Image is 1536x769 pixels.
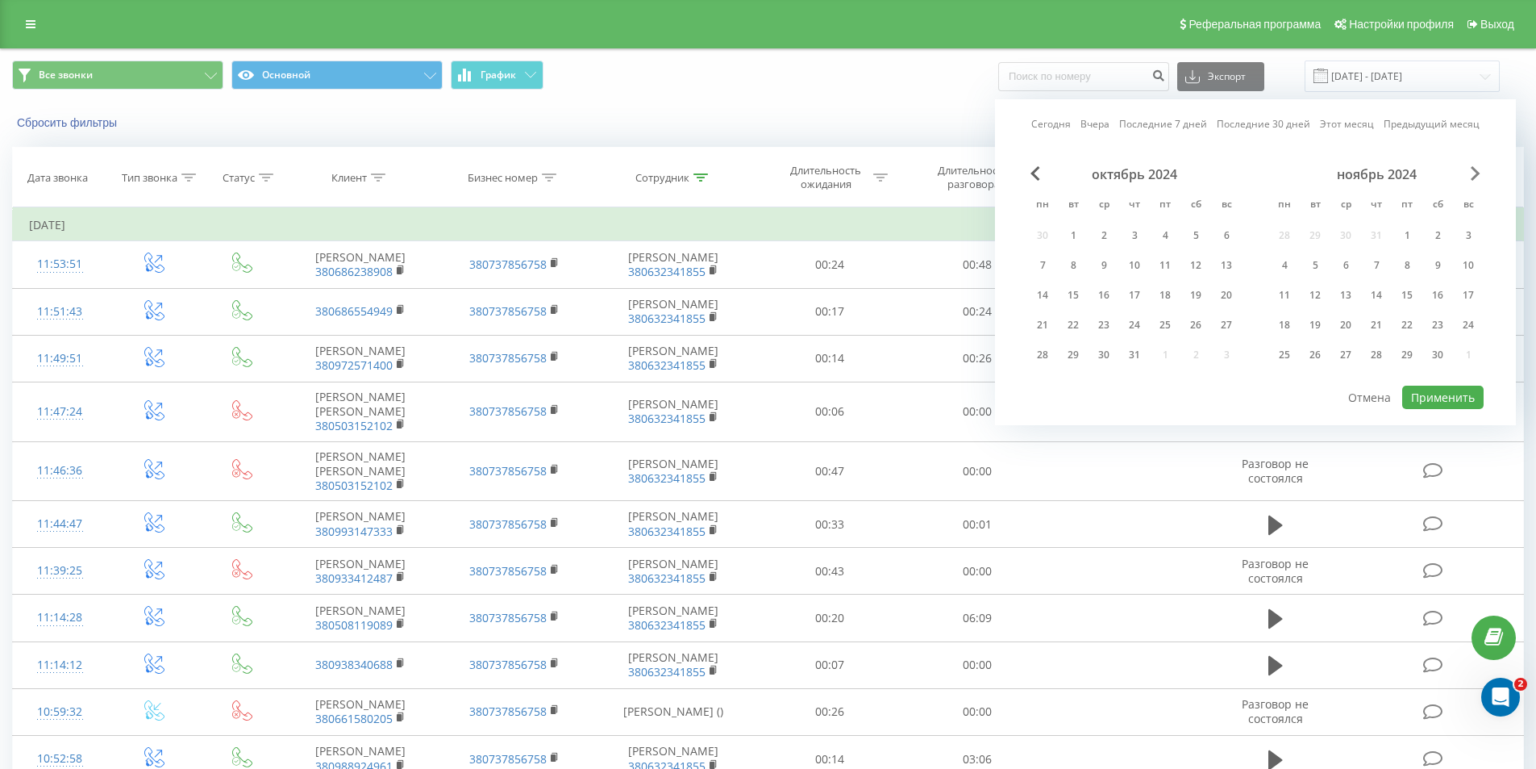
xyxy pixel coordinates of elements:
[469,463,547,479] a: 380737856758
[1184,194,1208,218] abbr: суббота
[1458,315,1479,336] div: 24
[1119,283,1150,307] div: чт 17 окт. 2024 г.
[904,241,1051,288] td: 00:48
[1453,313,1484,337] div: вс 24 нояб. 2024 г.
[1339,386,1400,409] button: Отмена
[469,751,547,767] a: 380737856758
[756,382,904,441] td: 00:06
[1211,253,1242,278] div: вс 13 окт. 2024 г.
[469,350,547,366] a: 380737856758
[469,657,547,672] a: 380737856758
[231,61,443,90] button: Основной
[628,411,706,426] a: 380632341855
[1300,283,1330,307] div: вт 12 нояб. 2024 г.
[1422,253,1453,278] div: сб 9 нояб. 2024 г.
[469,403,547,419] a: 380737856758
[315,478,393,493] a: 380503152102
[1124,315,1145,336] div: 24
[628,664,706,679] a: 380632341855
[1330,283,1361,307] div: ср 13 нояб. 2024 г.
[1397,225,1417,246] div: 1
[1453,283,1484,307] div: вс 17 нояб. 2024 г.
[1392,343,1422,367] div: пт 29 нояб. 2024 г.
[1335,315,1356,336] div: 20
[1063,345,1084,366] div: 29
[1180,283,1211,307] div: сб 19 окт. 2024 г.
[591,288,756,335] td: [PERSON_NAME]
[628,470,706,486] a: 380632341855
[1032,315,1053,336] div: 21
[591,642,756,688] td: [PERSON_NAME]
[1080,116,1109,132] a: Вчера
[29,602,91,633] div: 11:14:28
[1453,224,1484,248] div: вс 3 нояб. 2024 г.
[1334,194,1358,218] abbr: среда
[904,548,1051,595] td: 00:00
[1185,285,1206,306] div: 19
[1030,166,1040,181] span: Previous Month
[1089,343,1119,367] div: ср 30 окт. 2024 г.
[1063,315,1084,336] div: 22
[1150,253,1180,278] div: пт 11 окт. 2024 г.
[1305,255,1326,276] div: 5
[1361,253,1392,278] div: чт 7 нояб. 2024 г.
[756,595,904,642] td: 00:20
[783,164,869,191] div: Длительность ожидания
[468,171,538,185] div: Бизнес номер
[1061,194,1085,218] abbr: вторник
[451,61,543,90] button: График
[1392,253,1422,278] div: пт 8 нояб. 2024 г.
[1153,194,1177,218] abbr: пятница
[1397,285,1417,306] div: 15
[1180,224,1211,248] div: сб 5 окт. 2024 г.
[1402,386,1484,409] button: Применить
[1303,194,1327,218] abbr: вторник
[1155,285,1176,306] div: 18
[1211,313,1242,337] div: вс 27 окт. 2024 г.
[27,171,88,185] div: Дата звонка
[1361,313,1392,337] div: чт 21 нояб. 2024 г.
[1089,313,1119,337] div: ср 23 окт. 2024 г.
[1063,285,1084,306] div: 15
[1185,315,1206,336] div: 26
[1458,285,1479,306] div: 17
[1180,253,1211,278] div: сб 12 окт. 2024 г.
[1242,696,1309,726] span: Разговор не состоялся
[904,642,1051,688] td: 00:00
[1027,343,1058,367] div: пн 28 окт. 2024 г.
[469,257,547,272] a: 380737856758
[469,563,547,579] a: 380737856758
[1032,345,1053,366] div: 28
[1093,285,1114,306] div: 16
[1242,456,1309,486] span: Разговор не состоялся
[1058,283,1089,307] div: вт 15 окт. 2024 г.
[1427,255,1448,276] div: 9
[628,617,706,633] a: 380632341855
[635,171,689,185] div: Сотрудник
[284,335,437,382] td: [PERSON_NAME]
[1119,253,1150,278] div: чт 10 окт. 2024 г.
[331,171,367,185] div: Клиент
[29,508,91,540] div: 11:44:47
[1124,255,1145,276] div: 10
[315,357,393,373] a: 380972571400
[1392,224,1422,248] div: пт 1 нояб. 2024 г.
[1427,285,1448,306] div: 16
[1058,313,1089,337] div: вт 22 окт. 2024 г.
[1058,224,1089,248] div: вт 1 окт. 2024 г.
[284,441,437,501] td: [PERSON_NAME] [PERSON_NAME]
[29,555,91,587] div: 11:39:25
[1188,18,1321,31] span: Реферальная программа
[1093,345,1114,366] div: 30
[1269,313,1300,337] div: пн 18 нояб. 2024 г.
[469,516,547,532] a: 380737856758
[756,241,904,288] td: 00:24
[1330,253,1361,278] div: ср 6 нояб. 2024 г.
[628,357,706,373] a: 380632341855
[1366,285,1387,306] div: 14
[1027,283,1058,307] div: пн 14 окт. 2024 г.
[756,688,904,735] td: 00:26
[12,115,125,130] button: Сбросить фильтры
[1150,224,1180,248] div: пт 4 окт. 2024 г.
[1124,345,1145,366] div: 31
